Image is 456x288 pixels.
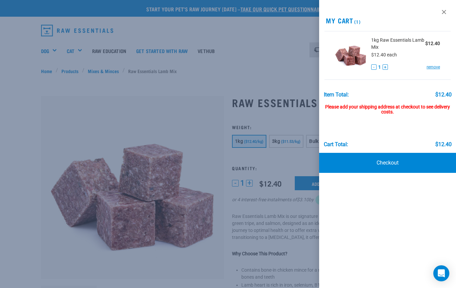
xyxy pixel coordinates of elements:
span: 1 [378,64,381,71]
div: Open Intercom Messenger [433,265,449,281]
strong: $12.40 [425,41,440,46]
a: Checkout [319,153,456,173]
button: + [383,64,388,70]
div: $12.40 [435,92,451,98]
span: (1) [353,20,361,23]
div: Please add your shipping address at checkout to see delivery costs. [324,98,452,115]
h2: My Cart [319,17,456,24]
a: remove [427,64,440,70]
span: $12.40 each [371,52,397,57]
button: - [371,64,377,70]
div: Cart total: [324,141,348,148]
div: Item Total: [324,92,349,98]
span: 1kg Raw Essentials Lamb Mix [371,37,425,51]
div: $12.40 [435,141,451,148]
img: Raw Essentials Lamb Mix [335,37,366,71]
